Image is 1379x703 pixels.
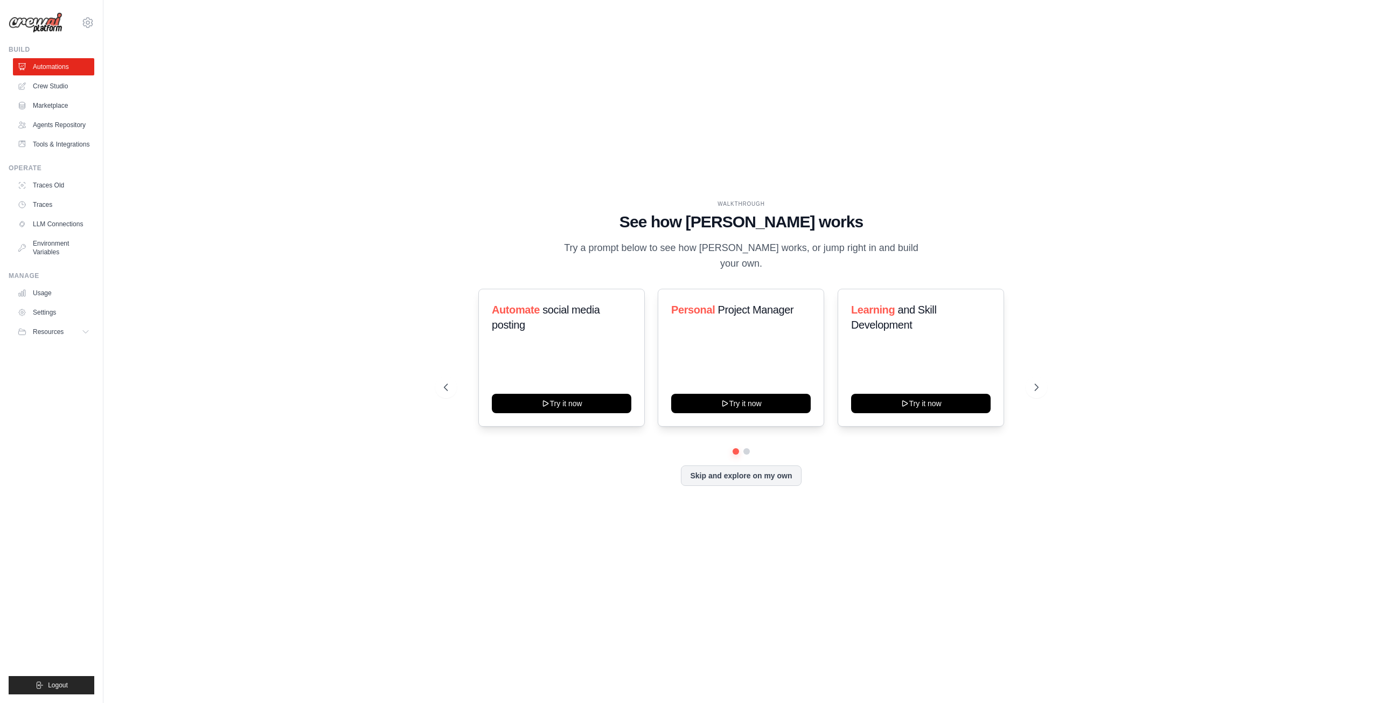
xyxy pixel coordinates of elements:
[13,97,94,114] a: Marketplace
[671,394,811,413] button: Try it now
[492,304,540,316] span: Automate
[13,323,94,340] button: Resources
[13,177,94,194] a: Traces Old
[13,235,94,261] a: Environment Variables
[851,304,895,316] span: Learning
[13,284,94,302] a: Usage
[13,196,94,213] a: Traces
[13,58,94,75] a: Automations
[718,304,794,316] span: Project Manager
[9,676,94,694] button: Logout
[13,78,94,95] a: Crew Studio
[9,164,94,172] div: Operate
[9,272,94,280] div: Manage
[13,304,94,321] a: Settings
[492,394,631,413] button: Try it now
[13,136,94,153] a: Tools & Integrations
[681,465,801,486] button: Skip and explore on my own
[33,328,64,336] span: Resources
[9,45,94,54] div: Build
[13,215,94,233] a: LLM Connections
[444,200,1039,208] div: WALKTHROUGH
[444,212,1039,232] h1: See how [PERSON_NAME] works
[48,681,68,690] span: Logout
[671,304,715,316] span: Personal
[9,12,62,33] img: Logo
[851,304,936,331] span: and Skill Development
[13,116,94,134] a: Agents Repository
[560,240,922,272] p: Try a prompt below to see how [PERSON_NAME] works, or jump right in and build your own.
[851,394,991,413] button: Try it now
[492,304,600,331] span: social media posting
